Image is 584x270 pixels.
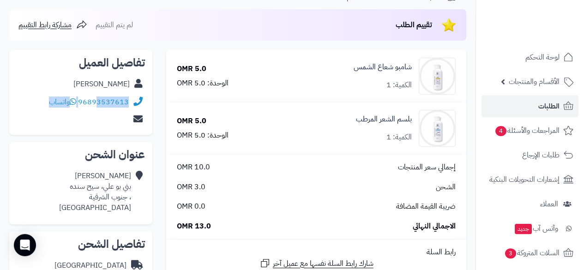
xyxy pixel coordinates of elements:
[386,132,412,143] div: الكمية: 1
[59,171,131,213] div: [PERSON_NAME] بني بو علي، سيح سنده ، جنوب الشرقية [GEOGRAPHIC_DATA]
[177,201,205,212] span: 0.0 OMR
[177,116,206,126] div: 5.0 OMR
[17,57,145,68] h2: تفاصيل العميل
[482,193,578,215] a: العملاء
[177,130,229,141] div: الوحدة: 5.0 OMR
[504,246,560,259] span: السلات المتروكة
[482,120,578,142] a: المراجعات والأسئلة4
[509,75,560,88] span: الأقسام والمنتجات
[177,182,205,192] span: 3.0 OMR
[482,95,578,117] a: الطلبات
[386,80,412,90] div: الكمية: 1
[419,110,455,147] img: 1739579076-cm52f1hox0nj501kl5radfqjf_BALM__5_-90x90.jpg
[495,126,506,136] span: 4
[259,258,373,269] a: شارك رابط السلة نفسها مع عميل آخر
[49,96,76,108] a: واتساب
[413,221,456,232] span: الاجمالي النهائي
[505,248,516,258] span: 3
[177,78,229,89] div: الوحدة: 5.0 OMR
[514,222,558,235] span: وآتس آب
[538,100,560,113] span: الطلبات
[482,144,578,166] a: طلبات الإرجاع
[521,23,575,42] img: logo-2.png
[170,247,463,258] div: رابط السلة
[96,19,133,30] span: لم يتم التقييم
[436,182,456,192] span: الشحن
[396,19,432,30] span: تقييم الطلب
[525,51,560,64] span: لوحة التحكم
[73,79,130,90] div: [PERSON_NAME]
[489,173,560,186] span: إشعارات التحويلات البنكية
[396,201,456,212] span: ضريبة القيمة المضافة
[482,217,578,240] a: وآتس آبجديد
[354,62,412,72] a: شامبو شعاع الشمس
[540,198,558,210] span: العملاء
[515,224,532,234] span: جديد
[273,258,373,269] span: شارك رابط السلة نفسها مع عميل آخر
[18,19,72,30] span: مشاركة رابط التقييم
[177,162,210,173] span: 10.0 OMR
[177,64,206,74] div: 5.0 OMR
[494,124,560,137] span: المراجعات والأسئلة
[398,162,456,173] span: إجمالي سعر المنتجات
[356,114,412,125] a: بلسم الشعر المرطب
[18,19,87,30] a: مشاركة رابط التقييم
[482,46,578,68] a: لوحة التحكم
[419,58,455,95] img: 1739578971-cm52eu0wc0nir01kl9fpmg0mj_SHAMPO-90x90.jpg
[17,239,145,250] h2: تفاصيل الشحن
[17,149,145,160] h2: عنوان الشحن
[177,221,211,232] span: 13.0 OMR
[522,149,560,162] span: طلبات الإرجاع
[482,242,578,264] a: السلات المتروكة3
[482,168,578,191] a: إشعارات التحويلات البنكية
[14,234,36,256] div: Open Intercom Messenger
[78,96,129,108] a: 96893537613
